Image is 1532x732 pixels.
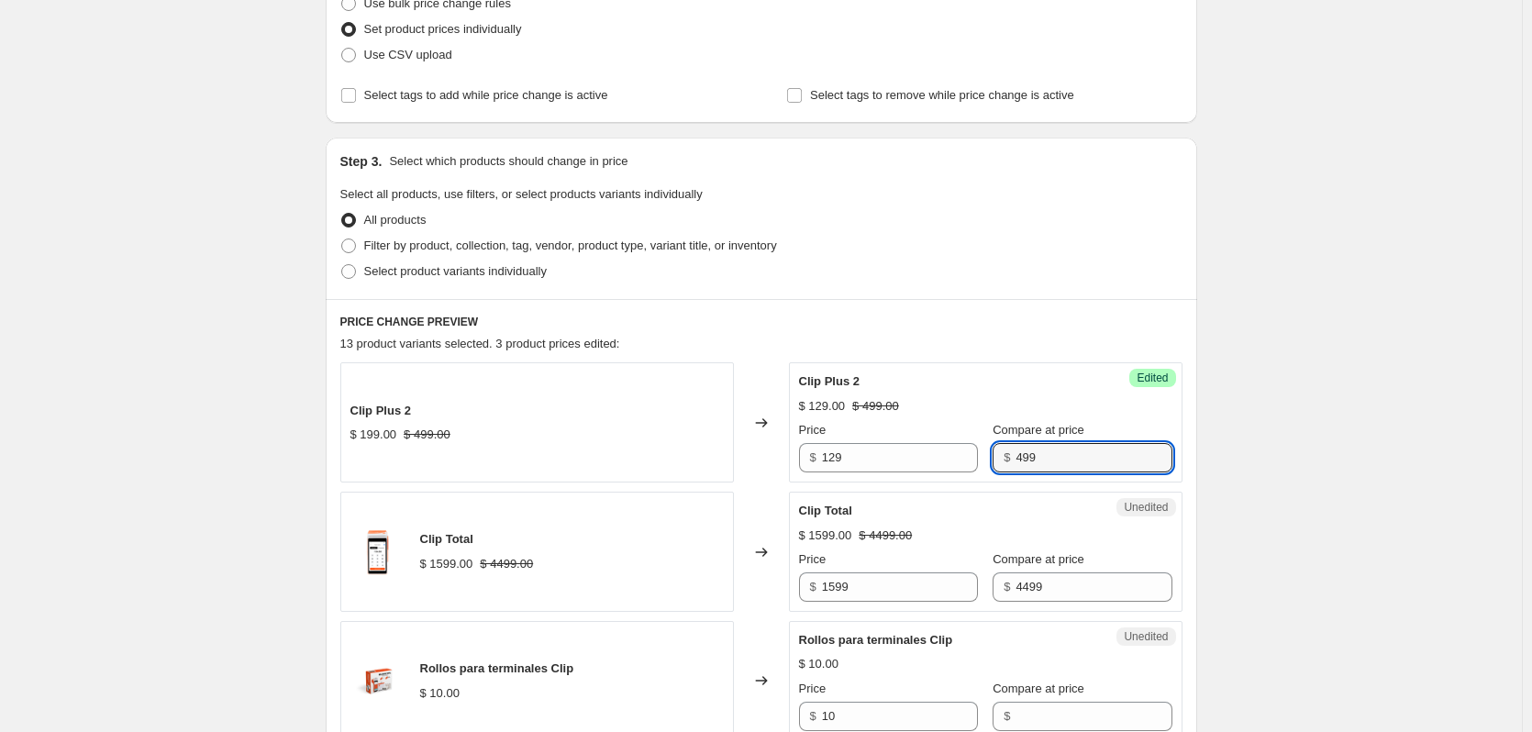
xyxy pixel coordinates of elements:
div: $ 1599.00 [420,555,473,573]
span: $ [810,709,816,723]
span: 13 product variants selected. 3 product prices edited: [340,337,620,350]
h6: PRICE CHANGE PREVIEW [340,315,1182,329]
img: Img_c54df3e0-b74d-41ef-8fd9-a95bcf0f39ad_80x.png [350,525,405,580]
p: Select which products should change in price [389,152,627,171]
span: Rollos para terminales Clip [799,633,953,647]
span: Rollos para terminales Clip [420,661,574,675]
span: Compare at price [993,423,1084,437]
span: Price [799,682,827,695]
span: $ [810,580,816,593]
span: Compare at price [993,682,1084,695]
span: $ [1004,709,1010,723]
span: Price [799,423,827,437]
span: Unedited [1124,629,1168,644]
img: RollosClip_80x.png [350,653,405,708]
span: Clip Plus 2 [350,404,411,417]
span: Clip Plus 2 [799,374,860,388]
h2: Step 3. [340,152,383,171]
div: $ 10.00 [799,655,838,673]
strike: $ 499.00 [404,426,450,444]
span: $ [810,450,816,464]
span: $ [1004,580,1010,593]
span: Select tags to remove while price change is active [810,88,1074,102]
div: $ 129.00 [799,397,846,416]
span: $ [1004,450,1010,464]
span: Edited [1137,371,1168,385]
span: Clip Total [799,504,852,517]
span: Use CSV upload [364,48,452,61]
div: $ 1599.00 [799,527,852,545]
span: Clip Total [420,532,473,546]
div: $ 199.00 [350,426,397,444]
strike: $ 4499.00 [480,555,533,573]
strike: $ 499.00 [852,397,899,416]
span: Filter by product, collection, tag, vendor, product type, variant title, or inventory [364,238,777,252]
span: Select all products, use filters, or select products variants individually [340,187,703,201]
span: Select tags to add while price change is active [364,88,608,102]
div: $ 10.00 [420,684,460,703]
span: Select product variants individually [364,264,547,278]
span: Unedited [1124,500,1168,515]
strike: $ 4499.00 [859,527,912,545]
span: Price [799,552,827,566]
span: Compare at price [993,552,1084,566]
span: All products [364,213,427,227]
span: Set product prices individually [364,22,522,36]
